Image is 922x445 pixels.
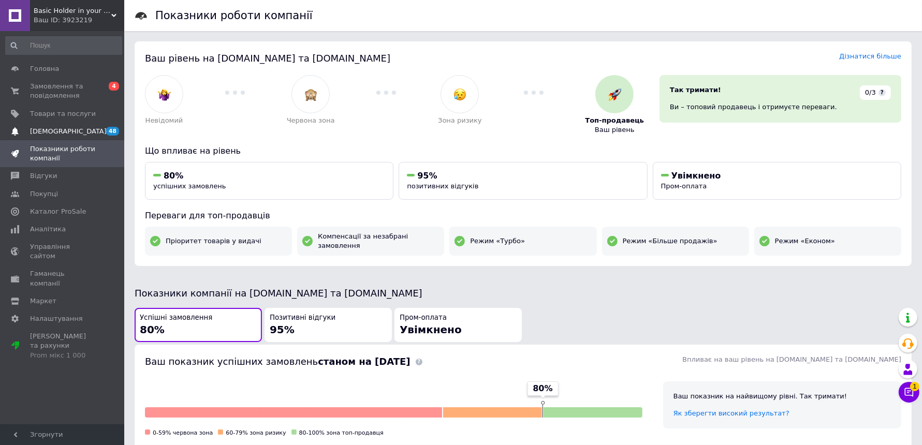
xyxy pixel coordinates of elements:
[30,296,56,306] span: Маркет
[899,382,919,403] button: Чат з покупцем1
[299,429,384,436] span: 80-100% зона топ-продавця
[140,323,165,336] span: 80%
[318,232,439,250] span: Компенсації за незабрані замовлення
[5,36,122,55] input: Пошук
[910,382,919,391] span: 1
[135,288,422,299] span: Показники компанії на [DOMAIN_NAME] та [DOMAIN_NAME]
[674,392,891,401] div: Ваш показник на найвищому рівні. Так тримати!
[670,102,891,112] div: Ви – топовий продавець і отримуєте переваги.
[30,171,57,181] span: Відгуки
[30,64,59,73] span: Головна
[30,351,96,360] div: Prom мікс 1 000
[585,116,644,125] span: Топ-продавець
[653,162,901,200] button: УвімкненоПром-оплата
[270,323,295,336] span: 95%
[145,211,270,220] span: Переваги для топ-продавців
[417,171,437,181] span: 95%
[671,171,721,181] span: Увімкнено
[623,236,718,246] span: Режим «Більше продажів»
[674,409,789,417] a: Як зберегти високий результат?
[682,355,901,363] span: Впливає на ваш рівень на [DOMAIN_NAME] та [DOMAIN_NAME]
[879,89,886,96] span: ?
[30,242,96,261] span: Управління сайтом
[145,162,393,200] button: 80%успішних замовлень
[287,116,335,125] span: Червона зона
[30,127,107,136] span: [DEMOGRAPHIC_DATA]
[226,429,286,436] span: 60-79% зона ризику
[661,182,707,190] span: Пром-оплата
[533,383,552,394] span: 80%
[155,9,313,22] h1: Показники роботи компанії
[860,85,891,100] div: 0/3
[30,332,96,360] span: [PERSON_NAME] та рахунки
[394,308,522,343] button: Пром-оплатаУвімкнено
[399,162,647,200] button: 95%позитивних відгуків
[153,182,226,190] span: успішних замовлень
[166,236,261,246] span: Пріоритет товарів у видачі
[30,314,83,323] span: Налаштування
[304,88,317,101] img: :see_no_evil:
[400,313,447,323] span: Пром-оплата
[30,225,66,234] span: Аналітика
[145,146,241,156] span: Що впливає на рівень
[595,125,635,135] span: Ваш рівень
[30,109,96,118] span: Товари та послуги
[30,82,96,100] span: Замовлення та повідомлення
[34,16,124,25] div: Ваш ID: 3923219
[438,116,482,125] span: Зона ризику
[145,116,183,125] span: Невідомий
[153,429,213,436] span: 0-59% червона зона
[164,171,183,181] span: 80%
[30,144,96,163] span: Показники роботи компанії
[34,6,111,16] span: Basic Holder in your car
[106,127,119,136] span: 48
[30,207,86,216] span: Каталог ProSale
[140,313,212,323] span: Успішні замовлення
[135,308,262,343] button: Успішні замовлення80%
[839,52,901,60] a: Дізнатися більше
[318,356,410,367] b: станом на [DATE]
[145,53,390,64] span: Ваш рівень на [DOMAIN_NAME] та [DOMAIN_NAME]
[270,313,335,323] span: Позитивні відгуки
[453,88,466,101] img: :disappointed_relieved:
[608,88,621,101] img: :rocket:
[670,86,721,94] span: Так тримати!
[400,323,462,336] span: Увімкнено
[158,88,171,101] img: :woman-shrugging:
[775,236,835,246] span: Режим «Економ»
[145,356,411,367] span: Ваш показник успішних замовлень
[407,182,478,190] span: позитивних відгуків
[109,82,119,91] span: 4
[30,269,96,288] span: Гаманець компанії
[265,308,392,343] button: Позитивні відгуки95%
[470,236,525,246] span: Режим «Турбо»
[30,189,58,199] span: Покупці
